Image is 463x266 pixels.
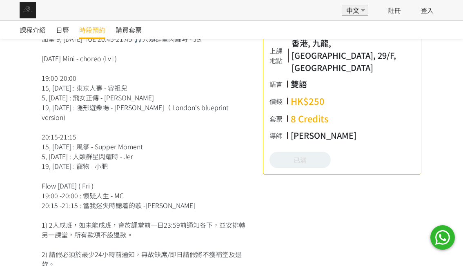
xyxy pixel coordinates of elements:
[79,25,105,35] span: 時段預約
[116,25,142,35] span: 購買套票
[291,94,325,108] div: HK$250
[269,152,331,168] a: 已滿
[56,21,69,39] a: 日曆
[116,21,142,39] a: 購買套票
[291,129,356,142] div: [PERSON_NAME]
[421,5,434,15] a: 登入
[269,46,287,65] div: 上課地點
[292,37,415,74] div: 香港, 九龍, [GEOGRAPHIC_DATA], 29/F, [GEOGRAPHIC_DATA]
[269,131,287,140] div: 導師
[291,112,329,125] div: 8 Credits
[79,21,105,39] a: 時段預約
[20,2,36,18] img: img_61c0148bb0266
[269,114,287,124] div: 套票
[269,96,287,106] div: 價錢
[388,5,401,15] a: 註冊
[20,21,46,39] a: 課程介紹
[56,25,69,35] span: 日曆
[291,78,307,90] div: 雙語
[269,79,287,89] div: 語言
[20,25,46,35] span: 課程介紹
